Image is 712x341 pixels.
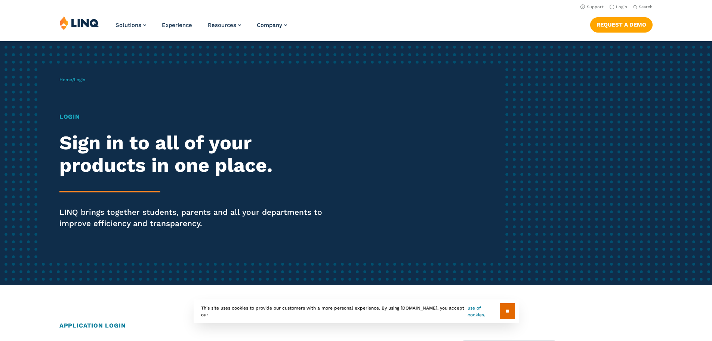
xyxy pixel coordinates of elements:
[257,22,282,28] span: Company
[59,77,85,82] span: /
[580,4,604,9] a: Support
[59,16,99,30] img: LINQ | K‑12 Software
[208,22,236,28] span: Resources
[590,16,653,32] nav: Button Navigation
[633,4,653,10] button: Open Search Bar
[610,4,627,9] a: Login
[59,207,334,229] p: LINQ brings together students, parents and all your departments to improve efficiency and transpa...
[162,22,192,28] a: Experience
[194,299,519,323] div: This site uses cookies to provide our customers with a more personal experience. By using [DOMAIN...
[115,22,141,28] span: Solutions
[59,112,334,121] h1: Login
[59,132,334,177] h2: Sign in to all of your products in one place.
[74,77,85,82] span: Login
[115,22,146,28] a: Solutions
[257,22,287,28] a: Company
[115,16,287,40] nav: Primary Navigation
[208,22,241,28] a: Resources
[639,4,653,9] span: Search
[59,77,72,82] a: Home
[590,17,653,32] a: Request a Demo
[468,305,499,318] a: use of cookies.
